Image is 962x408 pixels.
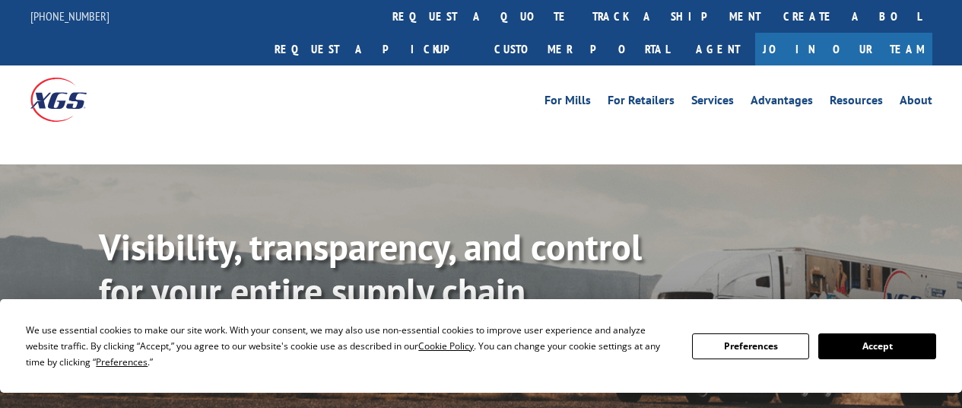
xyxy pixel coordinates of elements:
a: [PHONE_NUMBER] [30,8,110,24]
a: Join Our Team [755,33,932,65]
button: Accept [818,333,935,359]
a: Advantages [751,94,813,111]
a: Services [691,94,734,111]
a: Request a pickup [263,33,483,65]
span: Cookie Policy [418,339,474,352]
a: For Mills [544,94,591,111]
div: We use essential cookies to make our site work. With your consent, we may also use non-essential ... [26,322,674,370]
a: For Retailers [608,94,675,111]
b: Visibility, transparency, and control for your entire supply chain. [99,223,642,314]
a: Agent [681,33,755,65]
a: Customer Portal [483,33,681,65]
a: Resources [830,94,883,111]
span: Preferences [96,355,148,368]
button: Preferences [692,333,809,359]
a: About [900,94,932,111]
